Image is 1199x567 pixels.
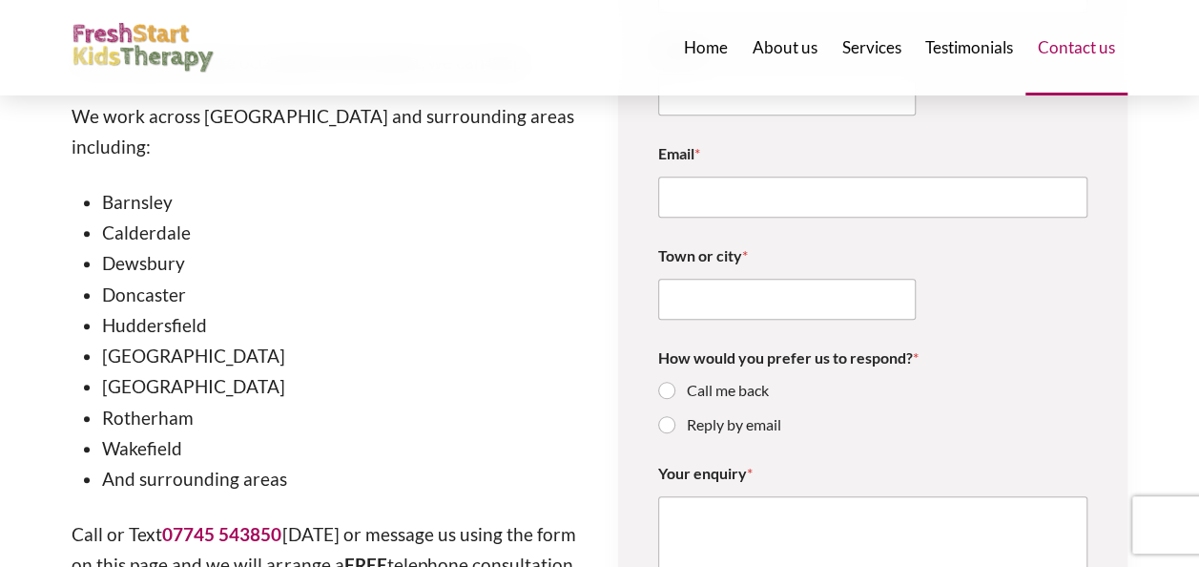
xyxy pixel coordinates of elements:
[675,381,769,401] label: Call me back
[925,39,1013,55] span: Testimonials
[102,187,582,218] li: Barnsley
[162,523,281,545] a: 07745 543850
[102,464,582,494] li: And surrounding areas
[102,248,582,279] li: Dewsbury
[102,341,582,371] li: [GEOGRAPHIC_DATA]
[658,144,1087,162] label: Email
[1038,39,1115,55] span: Contact us
[658,464,1087,482] label: Your enquiry
[102,218,582,248] li: Calderdale
[842,39,901,55] span: Services
[102,280,582,310] li: Doncaster
[72,101,581,163] p: We work across [GEOGRAPHIC_DATA] and surrounding areas including:
[102,433,582,464] li: Wakefield
[675,415,781,435] label: Reply by email
[102,403,582,433] li: Rotherham
[753,39,817,55] span: About us
[684,39,728,55] span: Home
[658,348,919,367] legend: How would you prefer us to respond?
[102,310,582,341] li: Huddersfield
[102,371,582,402] li: [GEOGRAPHIC_DATA]
[658,246,1087,264] label: Town or city
[72,23,215,73] img: FreshStart Kids Therapy logo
